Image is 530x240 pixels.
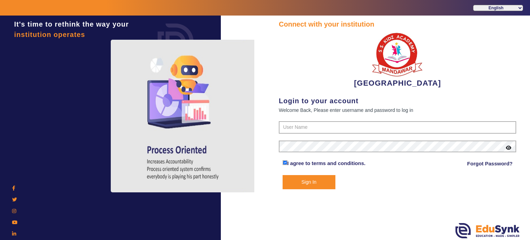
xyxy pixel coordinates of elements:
[279,19,516,29] div: Connect with your institution
[14,20,129,28] span: It's time to rethink the way your
[283,175,336,189] button: Sign In
[455,223,520,238] img: edusynk.png
[279,29,516,89] div: [GEOGRAPHIC_DATA]
[150,16,202,67] img: login.png
[279,106,516,114] div: Welcome Back, Please enter username and password to log in
[287,160,366,166] a: I agree to terms and conditions.
[279,121,516,134] input: User Name
[14,31,85,38] span: institution operates
[467,160,513,168] a: Forgot Password?
[111,40,256,192] img: login4.png
[279,96,516,106] div: Login to your account
[372,29,423,77] img: b9104f0a-387a-4379-b368-ffa933cda262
